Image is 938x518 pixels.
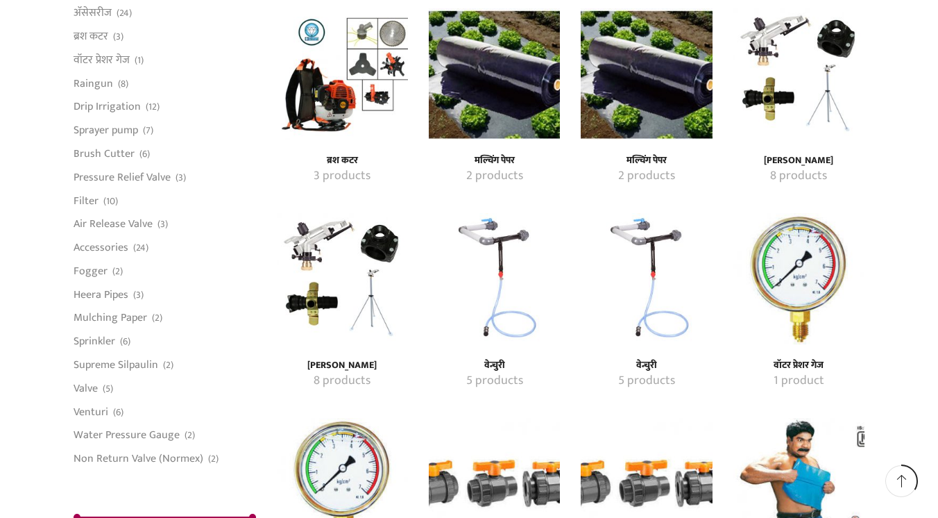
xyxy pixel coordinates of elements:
mark: 2 products [618,167,675,185]
span: (2) [112,265,123,278]
img: ब्रश कटर [277,8,408,140]
a: Visit product category रेन गन [749,167,849,185]
span: (24) [133,241,148,255]
a: Venturi [74,400,108,424]
a: Visit product category ब्रश कटर [292,167,393,185]
img: मल्चिंग पेपर [429,8,560,140]
a: Visit product category ब्रश कटर [292,155,393,167]
span: (3) [133,288,144,302]
a: Visit product category वेन्चुरी [581,213,712,344]
a: Visit product category वेन्चुरी [596,372,697,390]
span: (2) [208,452,219,466]
a: Visit product category मल्चिंग पेपर [444,167,545,185]
a: Visit product category रेन गन [749,155,849,167]
mark: 1 product [774,372,824,390]
img: वेन्चुरी [429,213,560,344]
img: मल्चिंग पेपर [581,8,712,140]
a: Visit product category रेन गन [733,8,864,140]
mark: 5 products [466,372,523,390]
a: Filter [74,189,99,212]
span: (24) [117,6,132,20]
span: (3) [113,30,123,44]
a: Pressure Relief Valve [74,165,171,189]
a: Visit product category रेन गन [277,213,408,344]
a: Visit product category वेन्चुरी [444,372,545,390]
span: (10) [103,194,118,208]
h4: मल्चिंग पेपर [444,155,545,167]
a: Supreme Silpaulin [74,353,158,377]
a: ब्रश कटर [74,25,108,49]
a: Non Return Valve (Normex) [74,447,203,467]
img: रेन गन [733,8,864,140]
span: (2) [163,358,173,372]
a: Brush Cutter [74,142,135,166]
a: Mulching Paper [74,306,147,330]
a: Visit product category वेन्चुरी [596,360,697,371]
a: Sprayer pump [74,119,138,142]
span: (3) [176,171,186,185]
a: Water Pressure Gauge [74,424,180,447]
a: अ‍ॅसेसरीज [74,1,112,25]
mark: 5 products [618,372,675,390]
a: Sprinkler [74,330,115,353]
span: (5) [103,382,113,396]
a: Accessories [74,236,128,260]
a: Visit product category मल्चिंग पेपर [596,155,697,167]
mark: 8 products [314,372,370,390]
a: Fogger [74,259,108,283]
a: Visit product category वॉटर प्रेशर गेज [733,213,864,344]
a: Visit product category मल्चिंग पेपर [581,8,712,140]
a: Visit product category ब्रश कटर [277,8,408,140]
span: (8) [118,77,128,91]
span: (6) [139,147,150,161]
img: वेन्चुरी [581,213,712,344]
span: (6) [120,335,130,349]
a: Visit product category रेन गन [292,372,393,390]
span: (7) [143,124,153,137]
a: वॉटर प्रेशर गेज [74,48,130,72]
a: Visit product category मल्चिंग पेपर [429,8,560,140]
h4: [PERSON_NAME] [749,155,849,167]
a: Visit product category वॉटर प्रेशर गेज [749,372,849,390]
a: Visit product category मल्चिंग पेपर [444,155,545,167]
a: Visit product category रेन गन [292,360,393,371]
h4: [PERSON_NAME] [292,360,393,371]
h4: मल्चिंग पेपर [596,155,697,167]
mark: 8 products [770,167,827,185]
h4: वॉटर प्रेशर गेज [749,360,849,371]
mark: 3 products [314,167,370,185]
mark: 2 products [466,167,523,185]
a: Visit product category मल्चिंग पेपर [596,167,697,185]
span: (12) [146,100,160,114]
span: (2) [152,311,162,325]
a: Drip Irrigation [74,95,141,119]
span: (3) [157,217,168,231]
span: (1) [135,53,144,67]
h4: वेन्चुरी [444,360,545,371]
a: Valve [74,376,98,400]
a: Raingun [74,72,113,95]
h4: वेन्चुरी [596,360,697,371]
a: Air Release Valve [74,212,153,236]
a: Heera Pipes [74,283,128,306]
a: Visit product category वेन्चुरी [444,360,545,371]
span: (2) [185,428,195,442]
img: रेन गन [277,213,408,344]
h4: ब्रश कटर [292,155,393,167]
img: वॉटर प्रेशर गेज [733,213,864,344]
a: Visit product category वेन्चुरी [429,213,560,344]
a: Visit product category वॉटर प्रेशर गेज [749,360,849,371]
span: (6) [113,406,123,419]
